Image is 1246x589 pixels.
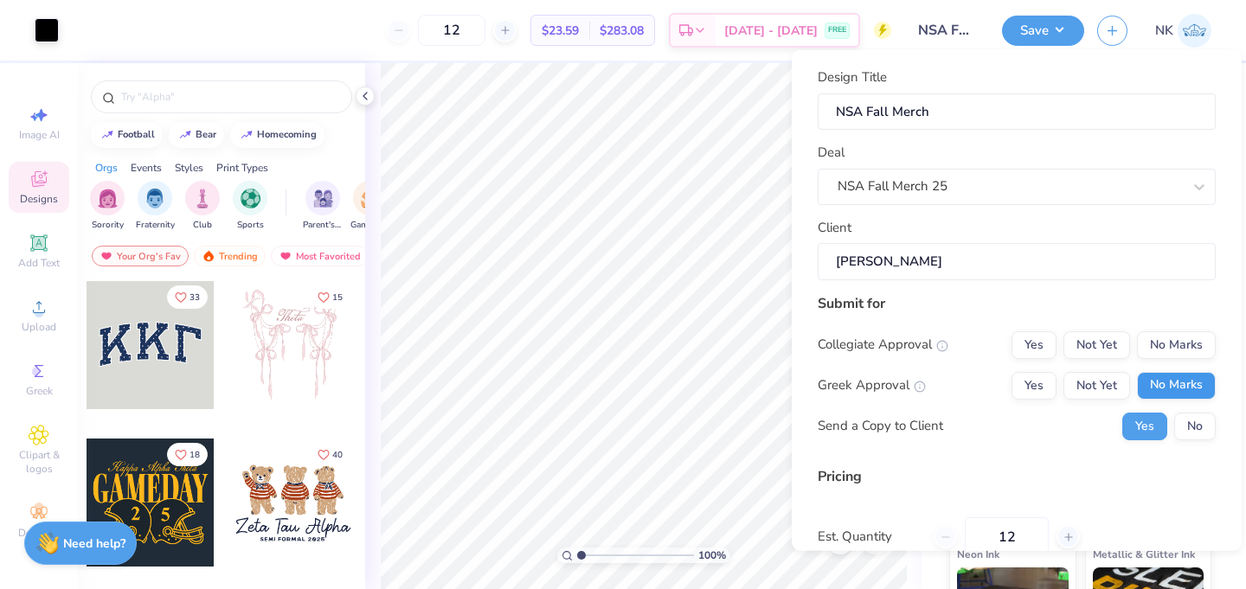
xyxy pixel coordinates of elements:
span: Metallic & Glitter Ink [1093,545,1195,563]
button: Save [1002,16,1084,46]
div: homecoming [257,130,317,139]
img: Parent's Weekend Image [313,189,333,208]
div: filter for Game Day [350,181,390,232]
input: Try "Alpha" [119,88,341,106]
button: filter button [350,181,390,232]
div: Print Types [216,160,268,176]
span: Parent's Weekend [303,219,343,232]
span: Image AI [19,128,60,142]
label: Client [818,217,851,237]
span: Decorate [18,526,60,540]
img: most_fav.gif [100,250,113,262]
span: FREE [828,24,846,36]
div: Greek Approval [818,375,926,395]
a: NK [1155,14,1211,48]
label: Est. Quantity [818,527,921,547]
button: Not Yet [1063,330,1130,358]
span: Sorority [92,219,124,232]
img: Fraternity Image [145,189,164,208]
img: trend_line.gif [100,130,114,140]
button: filter button [90,181,125,232]
label: Design Title [818,67,887,87]
button: Not Yet [1063,371,1130,399]
input: – – [418,15,485,46]
div: Events [131,160,162,176]
span: Add Text [18,256,60,270]
img: most_fav.gif [279,250,292,262]
button: filter button [233,181,267,232]
div: football [118,130,155,139]
span: Clipart & logos [9,448,69,476]
img: trend_line.gif [240,130,254,140]
span: [DATE] - [DATE] [724,22,818,40]
button: football [91,122,163,148]
button: No Marks [1137,330,1216,358]
img: Natalie Kogan [1178,14,1211,48]
label: Deal [818,143,845,163]
button: homecoming [230,122,324,148]
span: $283.08 [600,22,644,40]
span: Club [193,219,212,232]
div: filter for Fraternity [136,181,175,232]
img: trend_line.gif [178,130,192,140]
div: Collegiate Approval [818,335,948,355]
div: Submit for [818,292,1216,313]
div: Your Org's Fav [92,246,189,266]
button: No Marks [1137,371,1216,399]
div: filter for Sorority [90,181,125,232]
button: Yes [1012,330,1057,358]
button: Yes [1122,412,1167,439]
input: e.g. Ethan Linker [818,243,1216,280]
img: Club Image [193,189,212,208]
div: Most Favorited [271,246,369,266]
div: filter for Sports [233,181,267,232]
button: No [1174,412,1216,439]
img: Sorority Image [98,189,118,208]
button: filter button [303,181,343,232]
img: Sports Image [241,189,260,208]
div: filter for Club [185,181,220,232]
img: Game Day Image [361,189,381,208]
div: bear [196,130,216,139]
button: Like [310,443,350,466]
div: filter for Parent's Weekend [303,181,343,232]
strong: Need help? [63,535,125,552]
button: Like [167,285,208,309]
button: filter button [136,181,175,232]
span: NK [1155,21,1173,41]
button: Yes [1012,371,1057,399]
button: filter button [185,181,220,232]
span: 15 [332,293,343,302]
span: 33 [189,293,200,302]
span: Greek [26,384,53,398]
button: bear [169,122,224,148]
div: Send a Copy to Client [818,416,943,436]
span: Game Day [350,219,390,232]
div: Pricing [818,465,1216,486]
span: $23.59 [542,22,579,40]
span: 18 [189,451,200,459]
input: Untitled Design [904,13,989,48]
div: Styles [175,160,203,176]
span: Neon Ink [957,545,999,563]
div: Trending [194,246,266,266]
img: trending.gif [202,250,215,262]
span: Designs [20,192,58,206]
span: 40 [332,451,343,459]
button: Like [310,285,350,309]
button: Like [167,443,208,466]
span: Upload [22,320,56,334]
span: 100 % [698,547,726,563]
span: Fraternity [136,219,175,232]
input: – – [965,516,1049,556]
span: Sports [237,219,264,232]
div: Orgs [95,160,118,176]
